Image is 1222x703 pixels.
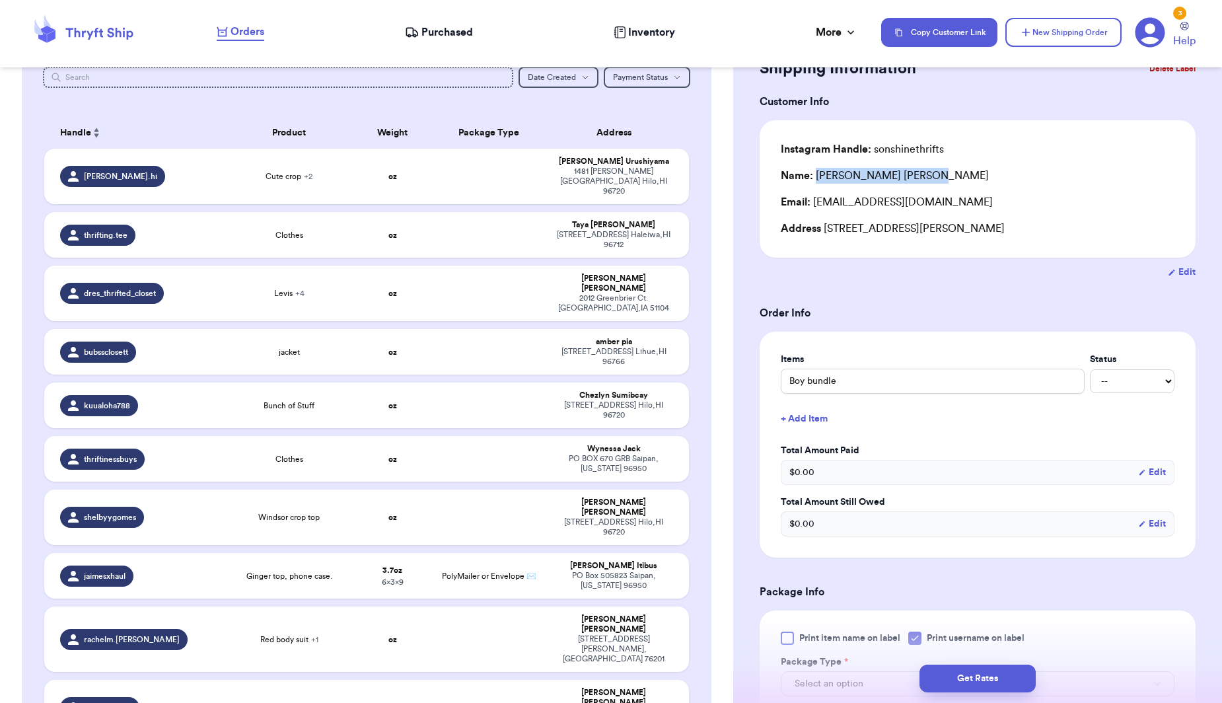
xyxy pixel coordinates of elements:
button: Edit [1138,466,1166,479]
a: Orders [217,24,264,41]
span: Instagram Handle: [781,144,871,155]
strong: oz [388,513,397,521]
div: PO Box 505823 Saipan , [US_STATE] 96950 [555,571,673,591]
strong: 3.7 oz [382,566,402,574]
th: Package Type [431,117,548,149]
span: Red body suit [260,634,318,645]
span: dres_thrifted_closet [84,288,156,299]
button: Date Created [519,67,598,88]
div: Wynessa Jack [555,444,673,454]
span: Address [781,223,821,234]
div: [PERSON_NAME] [PERSON_NAME] [555,614,673,634]
span: Cute crop [266,171,312,182]
button: + Add Item [775,404,1180,433]
span: Email: [781,197,810,207]
span: thrifting.tee [84,230,127,240]
label: Total Amount Paid [781,444,1174,457]
div: 1481 [PERSON_NAME][GEOGRAPHIC_DATA] Hilo , HI 96720 [555,166,673,196]
button: Sort ascending [91,125,102,141]
span: PolyMailer or Envelope ✉️ [442,572,536,580]
span: Clothes [275,230,303,240]
div: Taya [PERSON_NAME] [555,220,673,230]
div: amber pia [555,337,673,347]
th: Product [225,117,353,149]
span: + 1 [311,636,318,644]
label: Items [781,353,1085,366]
span: Name: [781,170,813,181]
label: Total Amount Still Owed [781,496,1174,509]
button: Edit [1138,517,1166,531]
span: bubssclosett [84,347,128,357]
button: Delete Label [1144,54,1201,83]
div: [STREET_ADDRESS] Hilo , HI 96720 [555,517,673,537]
span: rachelm.[PERSON_NAME] [84,634,180,645]
div: [STREET_ADDRESS][PERSON_NAME] [781,221,1174,237]
a: Purchased [405,24,473,40]
span: Purchased [421,24,473,40]
span: thriftinessbuys [84,454,137,464]
span: shelbyygomes [84,512,136,523]
span: jacket [279,347,300,357]
div: [PERSON_NAME] Urushiyama [555,157,673,166]
span: Orders [231,24,264,40]
strong: oz [388,636,397,644]
strong: oz [388,455,397,463]
span: jaimesxhaul [84,571,126,581]
span: Payment Status [613,73,668,81]
span: [PERSON_NAME].hi [84,171,157,182]
h3: Package Info [760,584,1196,600]
div: [PERSON_NAME] [PERSON_NAME] [555,498,673,517]
div: [STREET_ADDRESS] Lihue , HI 96766 [555,347,673,367]
label: Status [1090,353,1174,366]
strong: oz [388,289,397,297]
button: New Shipping Order [1005,18,1122,47]
span: + 4 [295,289,305,297]
div: [STREET_ADDRESS] Haleiwa , HI 96712 [555,230,673,250]
span: Clothes [275,454,303,464]
div: Chezlyn Sumibcay [555,390,673,400]
span: Handle [60,126,91,140]
a: Inventory [614,24,675,40]
span: Date Created [528,73,576,81]
a: 3 [1135,17,1165,48]
h3: Order Info [760,305,1196,321]
span: Print username on label [927,632,1024,645]
div: [EMAIL_ADDRESS][DOMAIN_NAME] [781,194,1174,210]
div: [PERSON_NAME] Itibus [555,561,673,571]
div: [STREET_ADDRESS] Hilo , HI 96720 [555,400,673,420]
strong: oz [388,402,397,410]
button: Edit [1168,266,1196,279]
th: Address [547,117,689,149]
span: Levis [274,288,305,299]
span: Windsor crop top [258,512,320,523]
span: 6 x 3 x 9 [382,578,404,586]
div: sonshinethrifts [781,141,944,157]
h3: Customer Info [760,94,1196,110]
th: Weight [353,117,431,149]
strong: oz [388,348,397,356]
div: 2012 Greenbrier Ct. [GEOGRAPHIC_DATA] , IA 51104 [555,293,673,313]
span: Bunch of Stuff [264,400,314,411]
span: + 2 [304,172,312,180]
span: $ 0.00 [789,466,814,479]
span: Print item name on label [799,632,900,645]
h2: Shipping Information [760,58,916,79]
button: Get Rates [919,665,1036,692]
strong: oz [388,231,397,239]
div: [PERSON_NAME] [PERSON_NAME] [781,168,989,184]
div: [PERSON_NAME] [PERSON_NAME] [555,274,673,293]
span: Help [1173,33,1196,49]
div: 3 [1173,7,1186,20]
input: Search [43,67,513,88]
span: $ 0.00 [789,517,814,531]
div: [STREET_ADDRESS] [PERSON_NAME] , [GEOGRAPHIC_DATA] 76201 [555,634,673,664]
a: Help [1173,22,1196,49]
button: Copy Customer Link [881,18,997,47]
button: Payment Status [604,67,690,88]
div: More [816,24,857,40]
span: kuualoha788 [84,400,130,411]
span: Ginger top, phone case. [246,571,332,581]
span: Inventory [628,24,675,40]
div: PO BOX 670 GRB Saipan , [US_STATE] 96950 [555,454,673,474]
strong: oz [388,172,397,180]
